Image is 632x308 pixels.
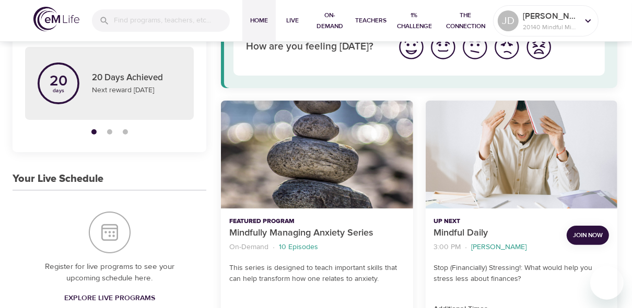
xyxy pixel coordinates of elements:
[427,31,459,63] button: I'm feeling good
[434,217,558,226] p: Up Next
[92,85,181,96] p: Next reward [DATE]
[229,217,404,226] p: Featured Program
[280,15,305,26] span: Live
[590,266,624,300] iframe: Button to launch messaging window
[498,10,519,31] div: JD
[229,263,404,285] p: This series is designed to teach important skills that can help transform how one relates to anxi...
[523,10,578,22] p: [PERSON_NAME]
[395,10,434,32] span: 1% Challenge
[442,10,489,32] span: The Connection
[33,7,79,31] img: logo
[461,33,489,61] img: ok
[472,242,527,253] p: [PERSON_NAME]
[459,31,491,63] button: I'm feeling ok
[229,240,404,254] nav: breadcrumb
[246,40,383,55] p: How are you feeling [DATE]?
[523,22,578,32] p: 20140 Mindful Minutes
[279,242,318,253] p: 10 Episodes
[221,101,413,208] button: Mindfully Managing Anxiety Series
[434,240,558,254] nav: breadcrumb
[524,33,553,61] img: worst
[434,226,558,240] p: Mindful Daily
[273,240,275,254] li: ·
[429,33,458,61] img: good
[434,242,461,253] p: 3:00 PM
[50,74,67,89] p: 20
[92,71,181,85] p: 20 Days Achieved
[397,33,426,61] img: great
[247,15,272,26] span: Home
[491,31,523,63] button: I'm feeling bad
[426,101,617,208] button: Mindful Daily
[33,261,185,285] p: Register for live programs to see your upcoming schedule here.
[13,173,103,185] h3: Your Live Schedule
[50,89,67,93] p: days
[465,240,467,254] li: ·
[114,9,230,32] input: Find programs, teachers, etc...
[64,292,155,305] span: Explore Live Programs
[434,263,609,285] p: Stop (Financially) Stressing!: What would help you stress less about finances?
[60,289,159,308] a: Explore Live Programs
[229,242,268,253] p: On-Demand
[89,212,131,253] img: Your Live Schedule
[493,33,521,61] img: bad
[229,226,404,240] p: Mindfully Managing Anxiety Series
[573,230,603,241] span: Join Now
[395,31,427,63] button: I'm feeling great
[355,15,387,26] span: Teachers
[523,31,555,63] button: I'm feeling worst
[313,10,347,32] span: On-Demand
[567,226,609,245] button: Join Now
